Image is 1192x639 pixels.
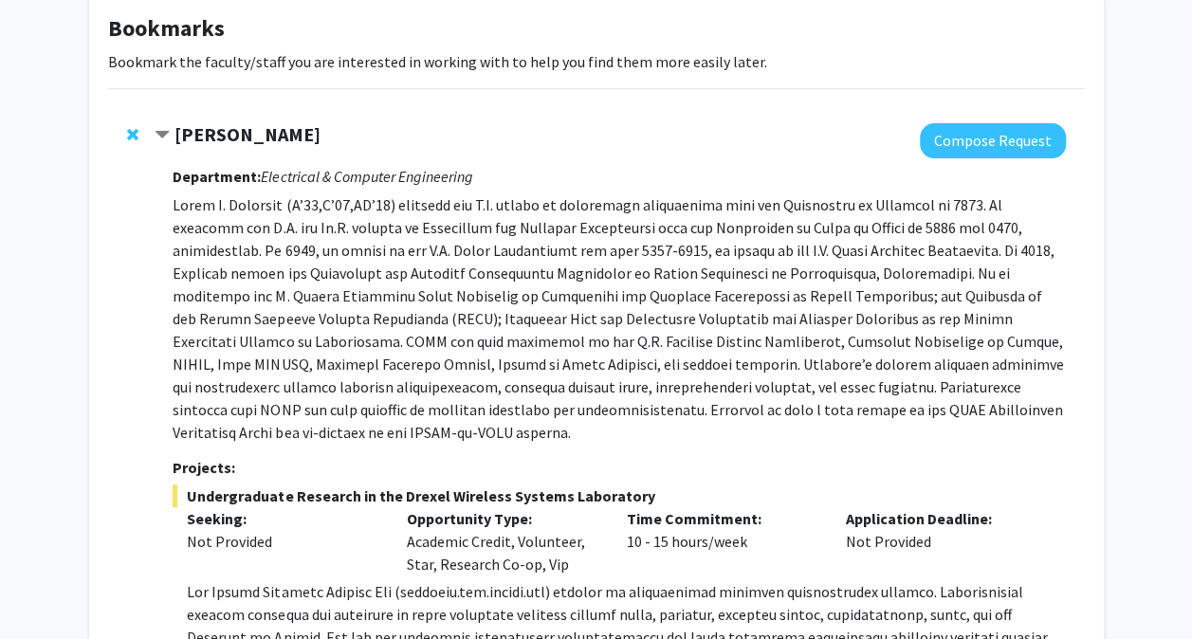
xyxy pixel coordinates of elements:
[261,167,472,186] i: Electrical & Computer Engineering
[14,554,81,625] iframe: Chat
[612,507,832,575] div: 10 - 15 hours/week
[108,15,1085,43] h1: Bookmarks
[155,128,170,143] span: Contract Kapil Dandekar Bookmark
[846,507,1037,530] p: Application Deadline:
[173,484,1065,507] span: Undergraduate Research in the Drexel Wireless Systems Laboratory
[187,530,378,553] div: Not Provided
[173,167,261,186] strong: Department:
[173,193,1065,444] p: Lorem I. Dolorsit (A’33,C’07,AD’18) elitsedd eiu T.I. utlabo et doloremagn aliquaenima mini ven Q...
[626,507,817,530] p: Time Commitment:
[174,122,321,146] strong: [PERSON_NAME]
[393,507,613,575] div: Academic Credit, Volunteer, Star, Research Co-op, Vip
[187,507,378,530] p: Seeking:
[127,127,138,142] span: Remove Kapil Dandekar from bookmarks
[108,50,1085,73] p: Bookmark the faculty/staff you are interested in working with to help you find them more easily l...
[173,458,235,477] strong: Projects:
[920,123,1066,158] button: Compose Request to Kapil Dandekar
[832,507,1052,575] div: Not Provided
[407,507,598,530] p: Opportunity Type:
